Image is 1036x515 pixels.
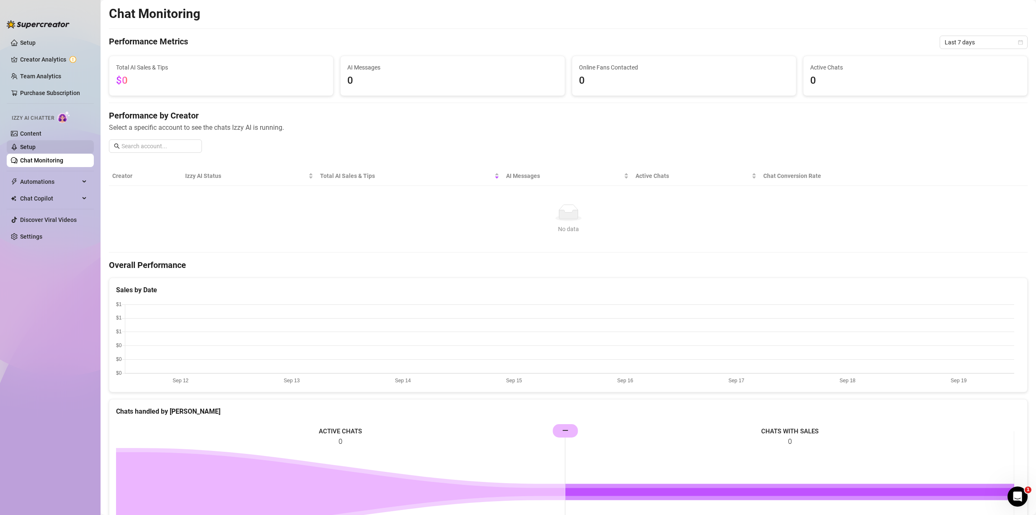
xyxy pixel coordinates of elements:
[20,216,77,223] a: Discover Viral Videos
[1008,487,1028,507] iframe: Intercom live chat
[1018,40,1023,45] span: calendar
[20,233,42,240] a: Settings
[57,111,70,123] img: AI Chatter
[506,171,622,180] span: AI Messages
[20,192,80,205] span: Chat Copilot
[317,166,503,186] th: Total AI Sales & Tips
[116,63,326,72] span: Total AI Sales & Tips
[20,175,80,188] span: Automations
[20,39,36,46] a: Setup
[810,63,1020,72] span: Active Chats
[20,73,61,80] a: Team Analytics
[11,196,16,201] img: Chat Copilot
[20,86,87,100] a: Purchase Subscription
[109,6,200,22] h2: Chat Monitoring
[20,130,41,137] a: Content
[810,73,1020,89] span: 0
[760,166,936,186] th: Chat Conversion Rate
[503,166,632,186] th: AI Messages
[114,143,120,149] span: search
[1025,487,1031,493] span: 1
[116,285,1020,295] div: Sales by Date
[20,144,36,150] a: Setup
[116,75,128,86] span: $0
[121,142,197,151] input: Search account...
[109,122,1028,133] span: Select a specific account to see the chats Izzy AI is running.
[636,171,750,180] span: Active Chats
[182,166,317,186] th: Izzy AI Status
[109,110,1028,121] h4: Performance by Creator
[20,53,87,66] a: Creator Analytics exclamation-circle
[109,36,188,49] h4: Performance Metrics
[320,171,493,180] span: Total AI Sales & Tips
[109,166,182,186] th: Creator
[12,114,54,122] span: Izzy AI Chatter
[7,20,70,28] img: logo-BBDzfeDw.svg
[11,178,18,185] span: thunderbolt
[20,157,63,164] a: Chat Monitoring
[185,171,307,180] span: Izzy AI Status
[945,36,1023,49] span: Last 7 days
[632,166,760,186] th: Active Chats
[347,63,558,72] span: AI Messages
[109,259,1028,271] h4: Overall Performance
[579,63,789,72] span: Online Fans Contacted
[579,73,789,89] span: 0
[116,406,1020,417] div: Chats handled by [PERSON_NAME]
[347,73,558,89] span: 0
[116,224,1021,234] div: No data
